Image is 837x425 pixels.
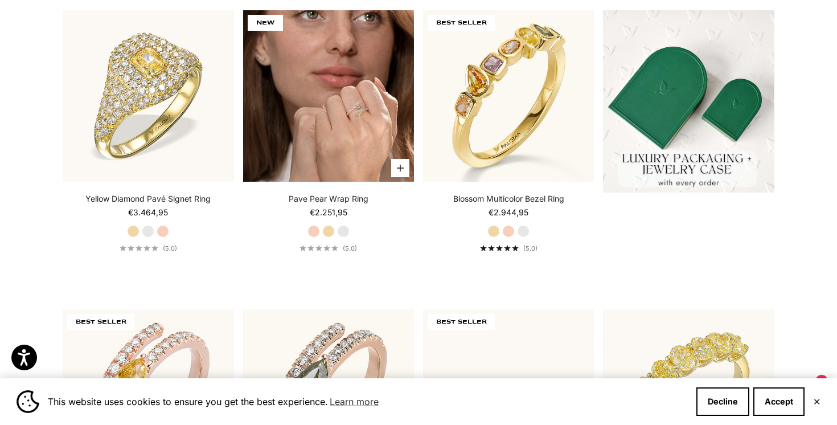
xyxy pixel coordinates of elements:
[696,387,749,416] button: Decline
[48,393,687,410] span: This website uses cookies to ensure you get the best experience.
[299,245,338,251] div: 5.0 out of 5.0 stars
[63,10,233,181] img: #YellowGold
[328,393,380,410] a: Learn more
[289,193,368,205] a: Pave Pear Wrap Ring
[17,390,39,413] img: Cookie banner
[67,314,134,330] span: BEST SELLER
[489,207,528,218] sale-price: €2.944,95
[120,244,177,252] a: 5.0 out of 5.0 stars(5.0)
[523,244,538,252] span: (5.0)
[120,245,158,251] div: 5.0 out of 5.0 stars
[299,244,357,252] a: 5.0 out of 5.0 stars(5.0)
[243,10,414,181] img: #YellowGold #WhiteGold #RoseGold
[85,193,211,205] a: Yellow Diamond Pavé Signet Ring
[753,387,805,416] button: Accept
[428,314,495,330] span: BEST SELLER
[428,15,495,31] span: BEST SELLER
[453,193,564,205] a: Blossom Multicolor Bezel Ring
[248,15,283,31] span: NEW
[63,10,233,181] a: #YellowGold #WhiteGold #RoseGold
[163,244,177,252] span: (5.0)
[480,245,519,251] div: 5.0 out of 5.0 stars
[813,398,820,405] button: Close
[480,244,538,252] a: 5.0 out of 5.0 stars(5.0)
[128,207,168,218] sale-price: €3.464,95
[423,10,594,181] img: #YellowGold
[310,207,347,218] sale-price: €2.251,95
[343,244,357,252] span: (5.0)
